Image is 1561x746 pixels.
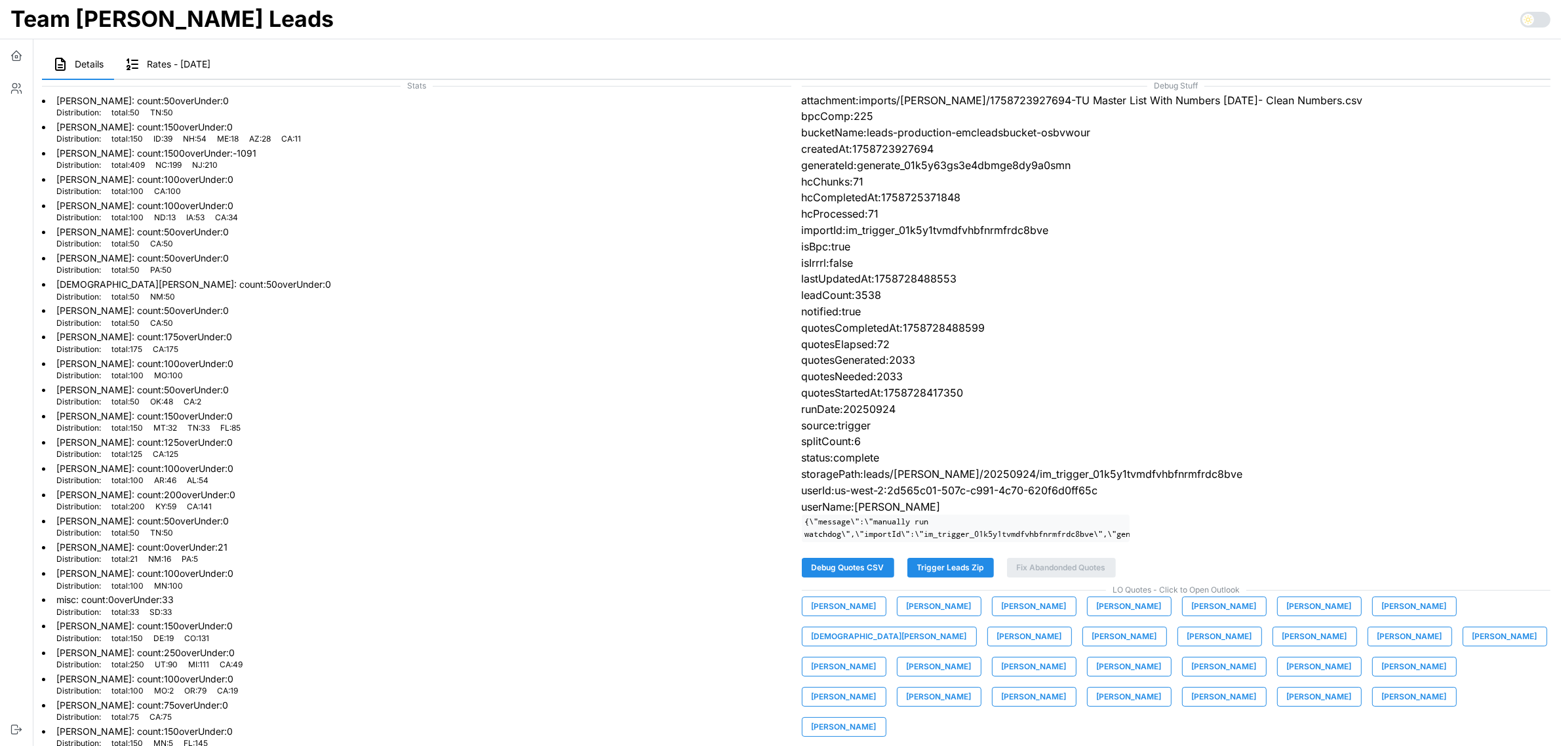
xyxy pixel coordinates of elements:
button: [PERSON_NAME] [1087,687,1172,707]
p: KY : 59 [155,501,176,513]
p: NH : 54 [183,134,207,145]
span: [PERSON_NAME] [812,597,877,616]
p: total : 50 [111,239,140,250]
p: bpcComp:225 [802,108,1551,125]
span: Trigger Leads Zip [917,559,984,577]
button: [PERSON_NAME] [1463,627,1547,646]
button: [PERSON_NAME] [802,717,886,737]
p: Distribution: [56,475,101,486]
p: total : 175 [111,344,142,355]
p: runDate:20250924 [802,401,1551,418]
p: hcChunks:71 [802,174,1551,190]
span: [PERSON_NAME] [812,688,877,706]
p: importId:im_trigger_01k5y1tvmdfvhbfnrmfrdc8bve [802,222,1551,239]
p: [PERSON_NAME] : count: 50 overUnder: 0 [56,383,229,397]
p: total : 250 [111,659,144,671]
span: [PERSON_NAME] [812,658,877,676]
button: [PERSON_NAME] [1368,627,1452,646]
p: CA : 141 [187,501,212,513]
h1: Team [PERSON_NAME] Leads [10,5,334,33]
p: [PERSON_NAME] : count: 150 overUnder: 0 [56,619,233,633]
span: Details [75,60,104,69]
p: [PERSON_NAME] : count: 150 overUnder: 0 [56,121,301,134]
p: MI : 111 [188,659,209,671]
span: [PERSON_NAME] [812,718,877,736]
p: OK : 48 [150,397,173,408]
p: total : 125 [111,449,142,460]
span: [PERSON_NAME] [1097,688,1162,706]
p: Distribution: [56,423,101,434]
p: lastUpdatedAt:1758728488553 [802,271,1551,287]
p: CA : 100 [154,186,181,197]
span: [PERSON_NAME] [1092,627,1157,646]
p: [PERSON_NAME] : count: 125 overUnder: 0 [56,436,233,449]
p: CO : 131 [184,633,209,644]
p: status:complete [802,450,1551,466]
p: [PERSON_NAME] : count: 100 overUnder: 0 [56,357,233,370]
button: [PERSON_NAME] [1182,687,1267,707]
p: Distribution: [56,239,101,250]
button: [PERSON_NAME] [1277,687,1362,707]
p: SD : 33 [149,607,172,618]
button: [PERSON_NAME] [897,597,981,616]
p: generateId:generate_01k5y63gs3e4dbmge8dy9a0smn [802,157,1551,174]
p: CA : 2 [184,397,201,408]
p: total : 150 [111,423,143,434]
p: [PERSON_NAME] : count: 50 overUnder: 0 [56,94,229,108]
span: [PERSON_NAME] [1382,688,1447,706]
p: CA : 175 [153,344,178,355]
span: LO Quotes - Click to Open Outlook [802,584,1551,597]
button: [PERSON_NAME] [1177,627,1262,646]
p: quotesElapsed:72 [802,336,1551,353]
p: total : 409 [111,160,145,171]
span: [PERSON_NAME] [1377,627,1442,646]
p: NC : 199 [155,160,182,171]
p: AZ : 28 [249,134,271,145]
p: [PERSON_NAME] : count: 75 overUnder: 0 [56,699,228,712]
p: [PERSON_NAME] : count: 50 overUnder: 0 [56,226,229,239]
button: [PERSON_NAME] [1182,597,1267,616]
span: [PERSON_NAME] [1192,658,1257,676]
p: AL : 54 [187,475,208,486]
p: total : 100 [111,186,144,197]
span: [PERSON_NAME] [1287,688,1352,706]
p: Distribution: [56,160,101,171]
span: [PERSON_NAME] [997,627,1062,646]
p: leadCount:3538 [802,287,1551,304]
p: [PERSON_NAME] : count: 1500 overUnder: -1091 [56,147,256,160]
p: [PERSON_NAME] : count: 250 overUnder: 0 [56,646,243,659]
p: CA : 75 [149,712,172,723]
span: [PERSON_NAME] [1002,688,1067,706]
p: MO : 100 [154,370,183,382]
button: [PERSON_NAME] [1372,687,1457,707]
p: total : 50 [111,528,140,539]
p: Distribution: [56,265,101,276]
p: total : 200 [111,501,145,513]
p: CA : 49 [220,659,243,671]
span: [PERSON_NAME] [1097,597,1162,616]
button: [PERSON_NAME] [1277,657,1362,677]
p: TN : 33 [188,423,210,434]
button: [PERSON_NAME] [1087,597,1172,616]
p: [PERSON_NAME] : count: 175 overUnder: 0 [56,330,232,344]
p: total : 150 [111,633,143,644]
span: Debug Stuff [802,80,1551,92]
p: Distribution: [56,501,101,513]
button: [PERSON_NAME] [1372,597,1457,616]
button: [PERSON_NAME] [992,597,1077,616]
p: bucketName:leads-production-emcleadsbucket-osbvwour [802,125,1551,141]
p: userName:[PERSON_NAME] [802,499,1551,515]
p: IA : 53 [186,212,205,224]
p: MO : 2 [154,686,174,697]
span: Debug Quotes CSV [812,559,884,577]
span: [PERSON_NAME] [1187,627,1252,646]
p: [PERSON_NAME] : count: 0 overUnder: 21 [56,541,227,554]
p: misc : count: 0 overUnder: 33 [56,593,174,606]
p: total : 50 [111,397,140,408]
button: [PERSON_NAME] [1277,597,1362,616]
span: [PERSON_NAME] [1192,688,1257,706]
p: Distribution: [56,686,101,697]
span: [PERSON_NAME] [1192,597,1257,616]
p: storagePath:leads/[PERSON_NAME]/20250924/im_trigger_01k5y1tvmdfvhbfnrmfrdc8bve [802,466,1551,482]
button: [PERSON_NAME] [802,597,886,616]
